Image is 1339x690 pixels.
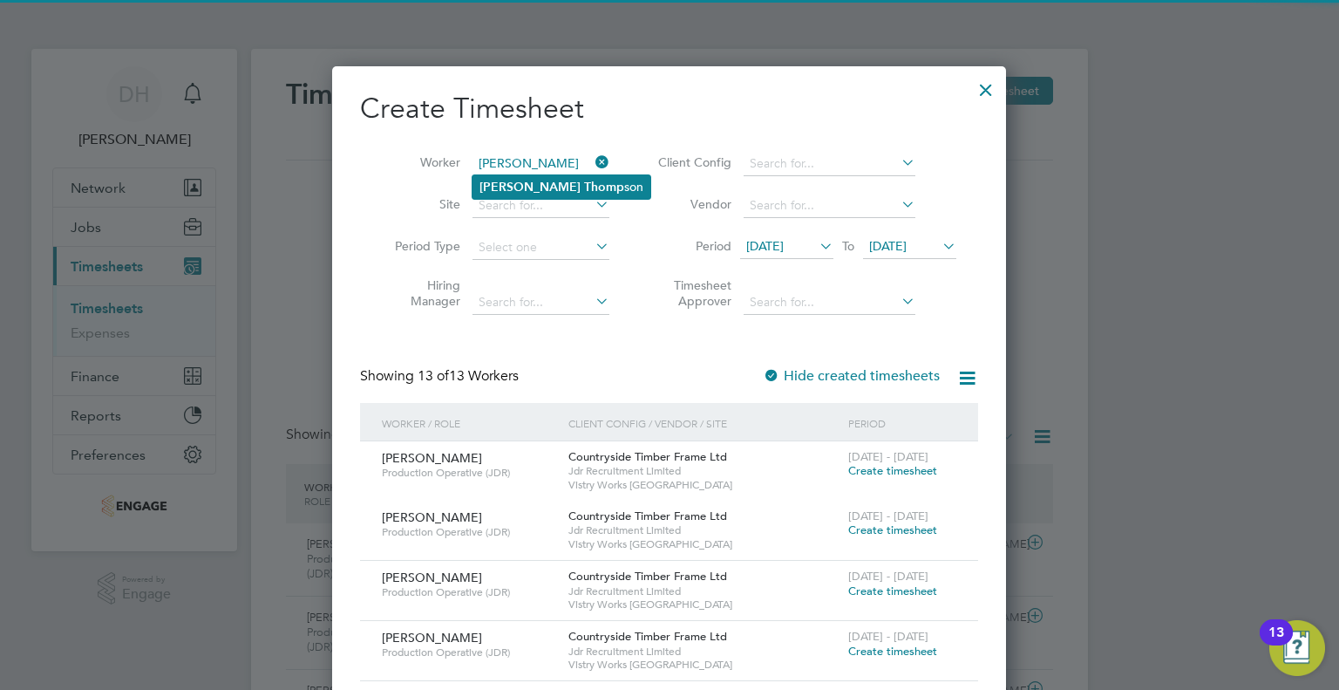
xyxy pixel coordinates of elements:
span: Create timesheet [848,463,937,478]
span: [DATE] - [DATE] [848,449,928,464]
span: Jdr Recruitment Limited [568,645,839,659]
span: Vistry Works [GEOGRAPHIC_DATA] [568,658,839,672]
span: [DATE] - [DATE] [848,569,928,584]
input: Select one [472,236,609,260]
span: Countryside Timber Frame Ltd [568,449,727,464]
div: Client Config / Vendor / Site [564,403,844,443]
span: Countryside Timber Frame Ltd [568,569,727,584]
span: 13 of [418,367,449,385]
span: Production Operative (JDR) [382,646,555,659]
span: [DATE] [746,238,784,254]
span: Production Operative (JDR) [382,585,555,599]
label: Hiring Manager [382,277,460,309]
label: Site [382,196,460,212]
input: Search for... [744,152,915,176]
div: 13 [1268,632,1284,655]
span: To [837,235,860,257]
input: Search for... [472,152,609,176]
span: Jdr Recruitment Limited [568,584,839,598]
label: Period [653,238,731,254]
label: Timesheet Approver [653,277,731,309]
li: son [472,175,650,199]
label: Worker [382,154,460,170]
span: 13 Workers [418,367,519,385]
div: Worker / Role [377,403,564,443]
button: Open Resource Center, 13 new notifications [1269,620,1325,676]
span: Jdr Recruitment Limited [568,464,839,478]
b: Thomp [584,180,624,195]
span: [PERSON_NAME] [382,509,482,525]
h2: Create Timesheet [360,91,978,127]
input: Search for... [744,194,915,218]
span: Jdr Recruitment Limited [568,523,839,537]
input: Search for... [744,290,915,315]
div: Showing [360,367,522,386]
label: Hide created timesheets [763,367,940,385]
span: Vistry Works [GEOGRAPHIC_DATA] [568,598,839,611]
span: Production Operative (JDR) [382,525,555,539]
b: [PERSON_NAME] [479,180,581,195]
label: Period Type [382,238,460,254]
span: Vistry Works [GEOGRAPHIC_DATA] [568,537,839,551]
span: Create timesheet [848,584,937,598]
span: [PERSON_NAME] [382,450,482,466]
span: [PERSON_NAME] [382,630,482,646]
input: Search for... [472,194,609,218]
input: Search for... [472,290,609,315]
span: Countryside Timber Frame Ltd [568,509,727,523]
span: [PERSON_NAME] [382,570,482,585]
span: Create timesheet [848,523,937,537]
label: Vendor [653,196,731,212]
span: [DATE] - [DATE] [848,629,928,644]
span: Create timesheet [848,644,937,659]
span: Production Operative (JDR) [382,466,555,480]
span: [DATE] - [DATE] [848,509,928,523]
span: Vistry Works [GEOGRAPHIC_DATA] [568,478,839,492]
div: Period [844,403,961,443]
label: Client Config [653,154,731,170]
span: [DATE] [869,238,907,254]
span: Countryside Timber Frame Ltd [568,629,727,644]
